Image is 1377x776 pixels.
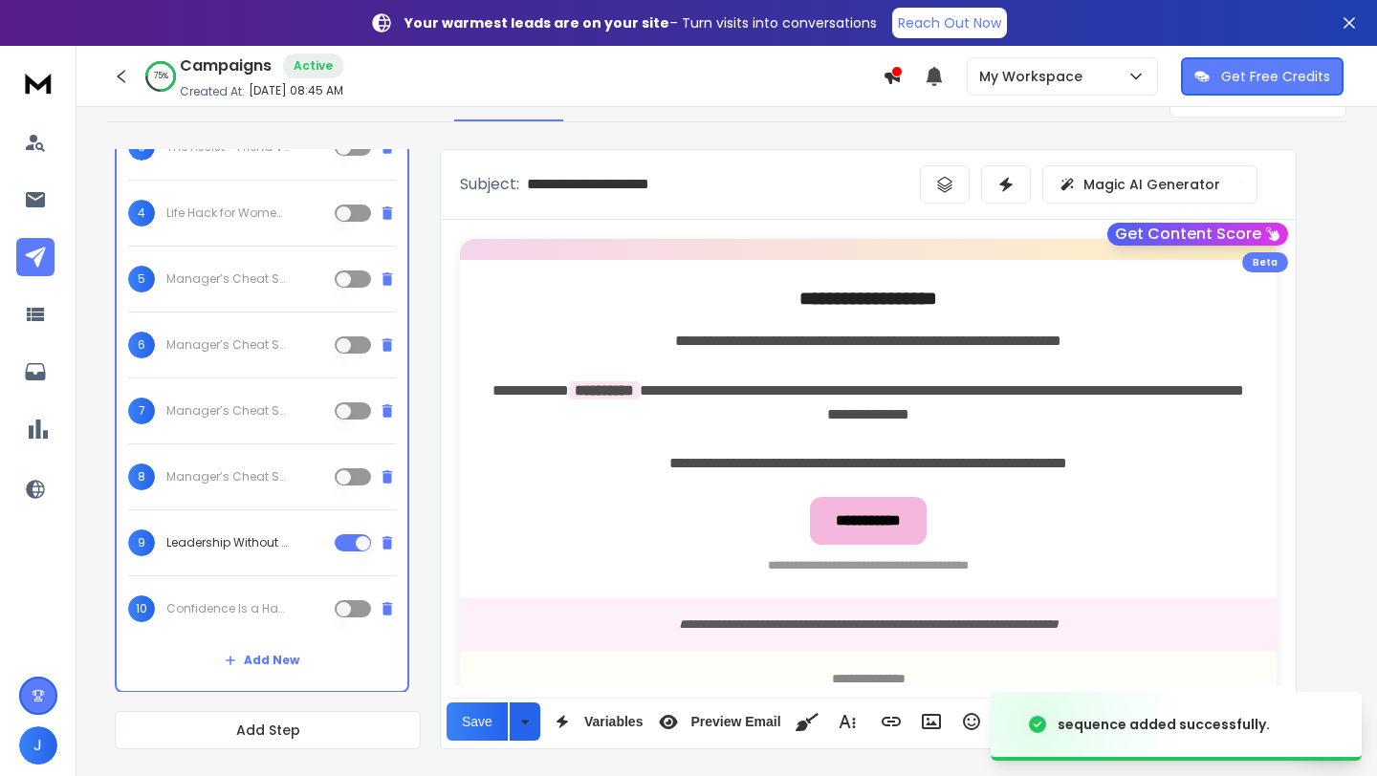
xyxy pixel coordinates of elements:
[249,83,343,98] p: [DATE] 08:45 AM
[19,65,57,100] img: logo
[1221,67,1330,86] p: Get Free Credits
[650,702,784,741] button: Preview Email
[913,702,950,741] button: Insert Image (⌘P)
[898,13,1001,32] p: Reach Out Now
[180,84,245,99] p: Created At:
[19,726,57,765] button: J
[166,271,289,287] p: Manager’s Cheat Sheet
[447,702,508,741] button: Save
[1242,252,1288,272] div: Beta
[128,398,155,424] span: 7
[1042,165,1257,204] button: Magic AI Generator
[166,337,289,353] p: Manager’s Cheat Sheet
[209,641,315,679] button: Add New
[128,529,155,556] span: 9
[687,714,784,730] span: Preview Email
[892,8,1007,38] a: Reach Out Now
[128,266,155,292] span: 5
[1107,223,1288,246] button: Get Content Score
[166,601,289,616] p: Confidence Is a Habit
[166,469,289,485] p: Manager’s Cheat Sheet
[460,173,519,196] p: Subject:
[829,702,865,741] button: More Text
[166,205,289,221] p: Life Hack for Women Managers
[180,54,272,77] h1: Campaigns
[873,702,909,741] button: Insert Link (⌘K)
[1181,57,1344,96] button: Get Free Credits
[580,714,647,730] span: Variables
[1083,175,1220,194] p: Magic AI Generator
[979,67,1090,86] p: My Workspace
[544,702,647,741] button: Variables
[283,54,343,78] div: Active
[128,332,155,358] span: 6
[166,535,289,550] p: Leadership Without Burnout
[115,711,421,749] button: Add Step
[789,702,825,741] button: Clean HTML
[128,595,155,622] span: 10
[166,403,289,419] p: Manager’s Cheat Sheet
[154,71,168,82] p: 75 %
[128,200,155,226] span: 4
[1058,715,1270,734] div: sequence added successfully.
[404,13,669,32] strong: Your warmest leads are on your site
[953,702,990,741] button: Emoticons
[128,463,155,490] span: 8
[404,13,877,32] p: – Turn visits into conversations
